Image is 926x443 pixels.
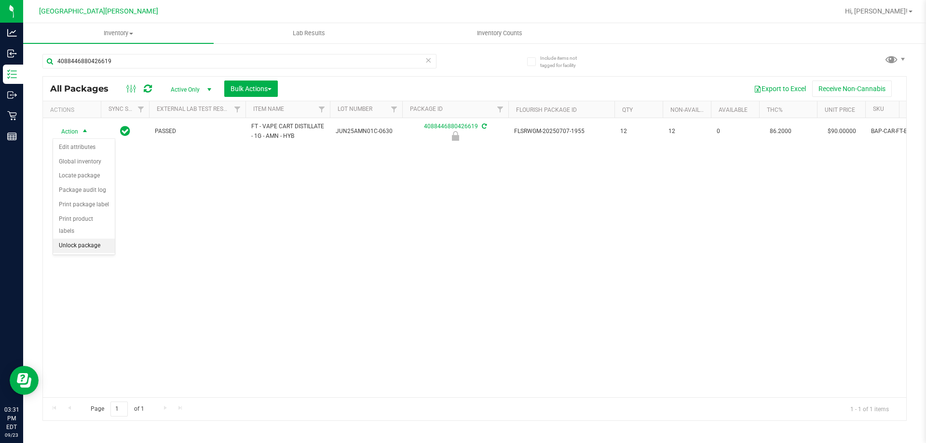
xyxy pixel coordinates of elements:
[214,23,404,43] a: Lab Results
[845,7,908,15] span: Hi, [PERSON_NAME]!
[109,106,146,112] a: Sync Status
[314,101,330,118] a: Filter
[7,132,17,141] inline-svg: Reports
[82,402,152,416] span: Page of 1
[7,111,17,121] inline-svg: Retail
[42,54,436,68] input: Search Package ID, Item Name, SKU, Lot or Part Number...
[540,54,588,69] span: Include items not tagged for facility
[231,85,272,93] span: Bulk Actions
[401,131,510,141] div: Newly Received
[53,125,79,138] span: Action
[719,107,748,113] a: Available
[410,106,443,112] a: Package ID
[873,106,884,112] a: SKU
[480,123,487,130] span: Sync from Compliance System
[53,140,115,155] li: Edit attributes
[251,122,324,140] span: FT - VAPE CART DISTILLATE - 1G - AMN - HYB
[425,54,432,67] span: Clear
[336,127,396,136] span: JUN25AMN01C-0630
[516,107,577,113] a: Flourish Package ID
[7,28,17,38] inline-svg: Analytics
[253,106,284,112] a: Item Name
[338,106,372,112] a: Lot Number
[50,107,97,113] div: Actions
[464,29,535,38] span: Inventory Counts
[748,81,812,97] button: Export to Excel
[79,125,91,138] span: select
[53,155,115,169] li: Global inventory
[23,29,214,38] span: Inventory
[7,49,17,58] inline-svg: Inbound
[4,405,19,431] p: 03:31 PM EDT
[53,169,115,183] li: Locate package
[280,29,338,38] span: Lab Results
[120,124,130,138] span: In Sync
[53,212,115,239] li: Print product labels
[424,123,478,130] a: 4088446880426619
[110,402,128,416] input: 1
[668,127,705,136] span: 12
[386,101,402,118] a: Filter
[825,107,855,113] a: Unit Price
[717,127,753,136] span: 0
[620,127,657,136] span: 12
[224,81,278,97] button: Bulk Actions
[23,23,214,43] a: Inventory
[492,101,508,118] a: Filter
[622,107,633,113] a: Qty
[133,101,149,118] a: Filter
[39,7,158,15] span: [GEOGRAPHIC_DATA][PERSON_NAME]
[823,124,861,138] span: $90.00000
[155,127,240,136] span: PASSED
[4,431,19,439] p: 09/23
[670,107,713,113] a: Non-Available
[514,127,609,136] span: FLSRWGM-20250707-1955
[50,83,118,94] span: All Packages
[53,239,115,253] li: Unlock package
[7,90,17,100] inline-svg: Outbound
[157,106,232,112] a: External Lab Test Result
[53,198,115,212] li: Print package label
[404,23,595,43] a: Inventory Counts
[767,107,783,113] a: THC%
[843,402,897,416] span: 1 - 1 of 1 items
[10,366,39,395] iframe: Resource center
[53,183,115,198] li: Package audit log
[812,81,892,97] button: Receive Non-Cannabis
[7,69,17,79] inline-svg: Inventory
[765,124,796,138] span: 86.2000
[230,101,245,118] a: Filter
